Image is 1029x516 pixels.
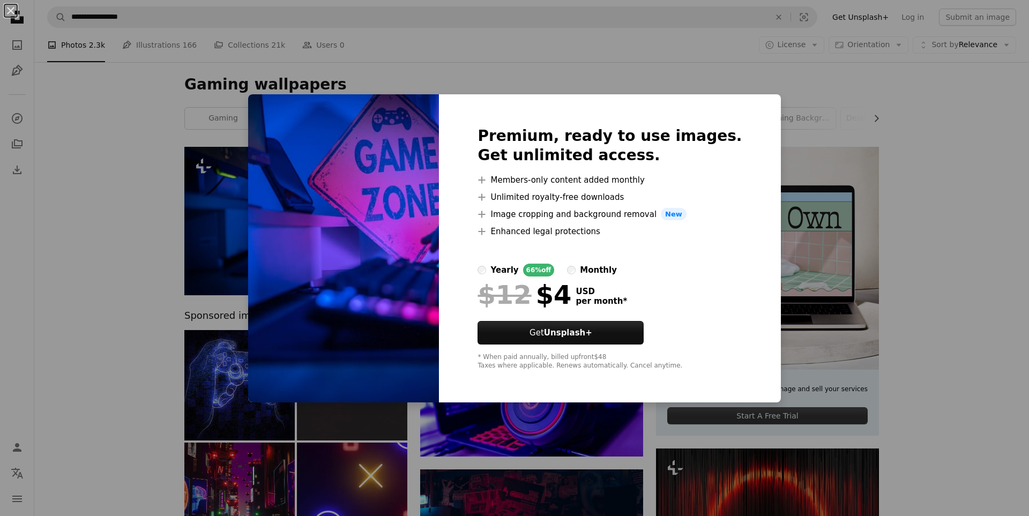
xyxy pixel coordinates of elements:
[523,264,555,276] div: 66% off
[478,208,742,221] li: Image cropping and background removal
[490,264,518,276] div: yearly
[248,94,439,403] img: premium_photo-1677870728119-52aef052d7ef
[576,296,627,306] span: per month *
[478,225,742,238] li: Enhanced legal protections
[576,287,627,296] span: USD
[478,281,531,309] span: $12
[478,126,742,165] h2: Premium, ready to use images. Get unlimited access.
[478,281,571,309] div: $4
[478,266,486,274] input: yearly66%off
[580,264,617,276] div: monthly
[478,353,742,370] div: * When paid annually, billed upfront $48 Taxes where applicable. Renews automatically. Cancel any...
[567,266,576,274] input: monthly
[544,328,592,338] strong: Unsplash+
[661,208,687,221] span: New
[478,321,644,345] button: GetUnsplash+
[478,191,742,204] li: Unlimited royalty-free downloads
[478,174,742,186] li: Members-only content added monthly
